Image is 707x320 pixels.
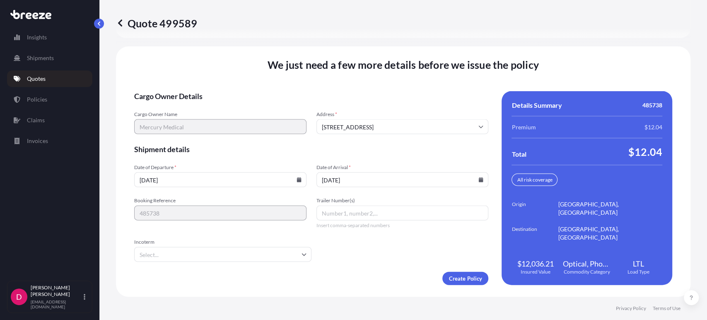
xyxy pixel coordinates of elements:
span: Load Type [627,269,649,275]
span: Commodity Category [564,269,610,275]
button: Create Policy [442,272,488,285]
input: Number1, number2,... [316,206,489,221]
span: Address [316,111,489,118]
span: $12.04 [644,123,662,131]
a: Privacy Policy [616,305,646,312]
p: Invoices [27,137,48,145]
span: $12,036.21 [517,259,554,269]
span: $12.04 [628,145,662,158]
span: Details Summary [512,101,562,109]
a: Policies [7,91,92,108]
p: Policies [27,95,47,104]
input: Select... [134,247,311,262]
p: Quotes [27,75,46,83]
span: We just need a few more details before we issue the policy [268,58,539,71]
div: All risk coverage [512,174,557,186]
span: Insert comma-separated numbers [316,222,489,229]
span: Premium [512,123,536,131]
span: Insured Value [521,269,550,275]
a: Claims [7,112,92,128]
span: Booking Reference [134,197,306,204]
span: Cargo Owner Details [134,91,488,101]
a: Shipments [7,50,92,66]
p: Shipments [27,54,54,62]
span: D [16,293,22,301]
a: Insights [7,29,92,46]
p: Claims [27,116,45,124]
p: [PERSON_NAME] [PERSON_NAME] [31,284,82,298]
span: Date of Arrival [316,164,489,171]
p: Create Policy [449,274,482,283]
span: 485738 [642,101,662,109]
input: Your internal reference [134,206,306,221]
span: Cargo Owner Name [134,111,306,118]
a: Terms of Use [653,305,680,312]
span: Incoterm [134,239,311,245]
span: Origin [512,200,558,217]
span: LTL [633,259,644,269]
input: Cargo owner address [316,119,489,134]
input: mm/dd/yyyy [134,172,306,187]
a: Invoices [7,133,92,149]
span: Shipment details [134,144,488,154]
span: [GEOGRAPHIC_DATA], [GEOGRAPHIC_DATA] [558,200,662,217]
p: [EMAIL_ADDRESS][DOMAIN_NAME] [31,299,82,309]
input: mm/dd/yyyy [316,172,489,187]
span: Destination [512,225,558,242]
a: Quotes [7,70,92,87]
p: Insights [27,33,47,41]
span: Total [512,150,526,158]
span: Trailer Number(s) [316,197,489,204]
span: [GEOGRAPHIC_DATA], [GEOGRAPHIC_DATA] [558,225,662,242]
p: Quote 499589 [116,17,197,30]
span: Date of Departure [134,164,306,171]
span: Optical, Photographic Equipment, Medical or Surgical Instruments [563,259,611,269]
